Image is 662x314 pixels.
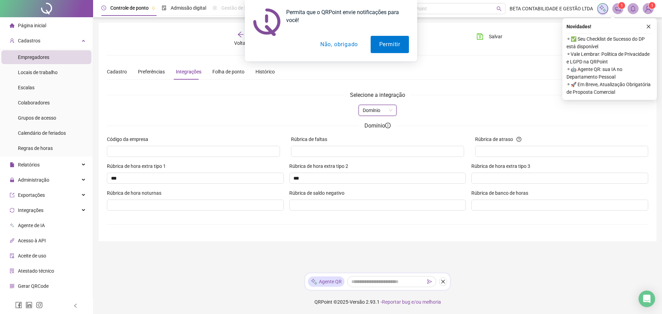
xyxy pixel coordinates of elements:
label: Rúbrica de faltas [291,135,332,143]
label: Código da empresa [107,135,153,143]
span: Relatórios [18,162,40,168]
span: send [427,279,432,284]
span: Calendário de feriados [18,130,66,136]
span: Escalas [18,85,34,90]
span: Domínio [363,105,392,115]
label: Rúbrica de hora extra tipo 3 [471,162,535,170]
span: ⚬ 🤖 Agente QR: sua IA no Departamento Pessoal [566,65,653,81]
span: Acesso à API [18,238,46,243]
input: Rúbrica de hora extra tipo 3 [475,174,643,182]
button: Não, obrigado [312,36,367,53]
div: Rúbrica de atraso [475,135,521,143]
span: Domínio [359,121,396,130]
span: audit [10,253,14,258]
span: Grupos de acesso [18,115,56,121]
img: sparkle-icon.fc2bf0ac1784a2077858766a79e2daf3.svg [311,278,318,285]
span: Agente de IA [18,223,45,228]
span: Versão [350,299,365,305]
label: Rúbrica de banco de horas [471,189,533,197]
div: Cadastro [107,68,127,75]
span: Gerar QRCode [18,283,49,289]
div: Open Intercom Messenger [639,291,655,307]
input: Rúbrica de faltas [295,148,459,155]
button: Permitir [371,36,409,53]
span: left [73,303,78,308]
label: Rúbrica de saldo negativo [289,189,349,197]
span: solution [10,269,14,273]
span: Administração [18,177,49,183]
span: Selecione a integração [344,91,411,99]
input: Rúbrica de hora extra tipo 2 [293,174,461,182]
span: api [10,238,14,243]
span: Locais de trabalho [18,70,58,75]
span: Reportar bug e/ou melhoria [382,299,441,305]
span: Integrações [18,207,43,213]
span: linkedin [26,302,32,308]
span: lock [10,178,14,182]
span: instagram [36,302,43,308]
label: Rúbrica de hora noturnas [107,189,166,197]
span: Preferências [138,69,165,74]
input: Rúbrica de hora extra tipo 1 [111,174,278,182]
img: notification icon [253,8,281,36]
div: Folha de ponto [212,68,244,75]
input: Rúbrica de saldo negativo [293,201,461,209]
label: Rúbrica de hora extra tipo 1 [107,162,170,170]
div: Integrações [176,68,201,75]
span: qrcode [10,284,14,288]
span: facebook [15,302,22,308]
div: Agente QR [308,276,344,287]
span: export [10,193,14,197]
span: Colaboradores [18,100,50,105]
span: close [441,279,445,284]
input: Rúbrica de hora noturnas [111,201,278,209]
span: Atestado técnico [18,268,54,274]
span: info-circle [385,123,391,128]
span: sync [10,208,14,213]
div: Histórico [255,68,275,75]
span: ⚬ 🚀 Em Breve, Atualização Obrigatória de Proposta Comercial [566,81,653,96]
span: Exportações [18,192,45,198]
input: Rúbrica de banco de horas [475,201,643,209]
span: question-circle [516,135,521,143]
span: file [10,162,14,167]
span: Aceite de uso [18,253,46,259]
div: Permita que o QRPoint envie notificações para você! [281,8,409,24]
label: Rúbrica de hora extra tipo 2 [289,162,353,170]
footer: QRPoint © 2025 - 2.93.1 - [93,290,662,314]
span: Regras de horas [18,145,53,151]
